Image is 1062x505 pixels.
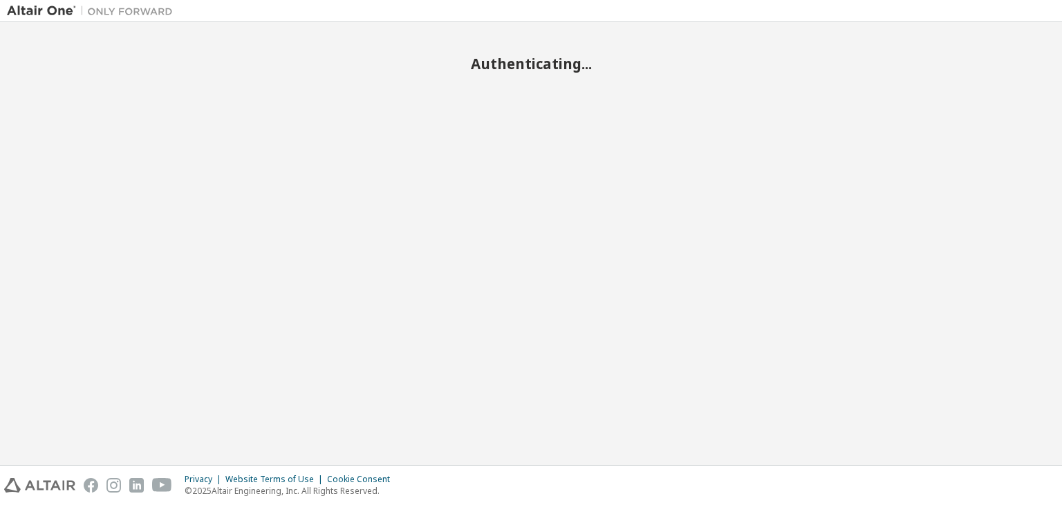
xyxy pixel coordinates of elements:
[106,478,121,493] img: instagram.svg
[7,55,1055,73] h2: Authenticating...
[327,474,398,485] div: Cookie Consent
[7,4,180,18] img: Altair One
[84,478,98,493] img: facebook.svg
[225,474,327,485] div: Website Terms of Use
[129,478,144,493] img: linkedin.svg
[152,478,172,493] img: youtube.svg
[185,485,398,497] p: © 2025 Altair Engineering, Inc. All Rights Reserved.
[185,474,225,485] div: Privacy
[4,478,75,493] img: altair_logo.svg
